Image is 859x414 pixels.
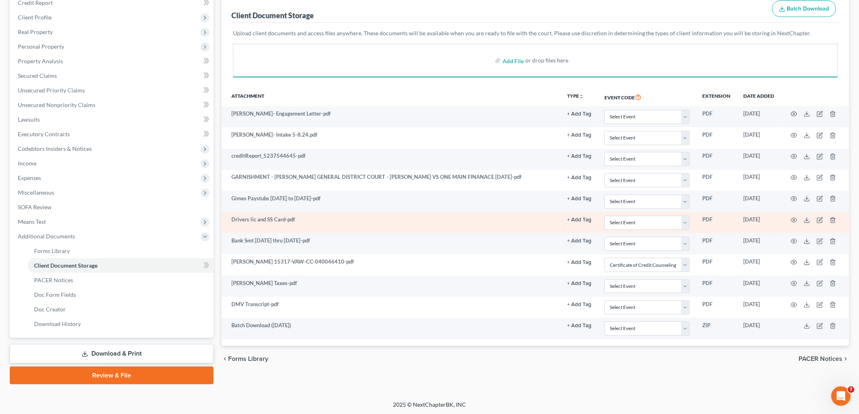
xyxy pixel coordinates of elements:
td: [DATE] [737,127,781,148]
a: Client Document Storage [28,258,214,273]
td: [PERSON_NAME]- Intake 5-8.24.pdf [222,127,561,148]
td: PDF [696,191,737,212]
button: + Add Tag [567,133,591,138]
a: Download & Print [10,344,214,363]
span: SOFA Review [18,204,52,210]
button: PACER Notices chevron_right [799,356,849,362]
a: + Add Tag [567,110,591,118]
span: Forms Library [228,356,268,362]
td: PDF [696,170,737,191]
span: Expenses [18,174,41,181]
td: [PERSON_NAME] 15317-VAW-CC-040046410-pdf [222,255,561,276]
span: Additional Documents [18,233,75,240]
a: SOFA Review [11,200,214,215]
button: + Add Tag [567,323,591,328]
span: Income [18,160,37,167]
span: 7 [848,386,855,393]
th: Date added [737,88,781,106]
th: Attachment [222,88,561,106]
td: PDF [696,297,737,318]
span: Property Analysis [18,58,63,64]
td: GARNISHMENT - [PERSON_NAME] GENERAL DISTRICT COURT - [PERSON_NAME] VS ONE MAIN FINANACE [DATE]-pdf [222,170,561,191]
a: Unsecured Priority Claims [11,83,214,98]
span: Doc Form Fields [34,291,76,298]
td: [PERSON_NAME]- Engagement Letter-pdf [222,106,561,127]
a: PACER Notices [28,273,214,287]
button: + Add Tag [567,154,591,159]
td: PDF [696,276,737,297]
a: + Add Tag [567,322,591,329]
div: or drop files here [525,56,568,64]
button: + Add Tag [567,238,591,244]
td: PDF [696,233,737,254]
i: chevron_left [222,356,228,362]
a: Forms Library [28,244,214,258]
span: Unsecured Nonpriority Claims [18,101,95,108]
a: + Add Tag [567,258,591,266]
td: [DATE] [737,318,781,339]
td: [DATE] [737,276,781,297]
th: Event Code [598,88,696,106]
span: Client Document Storage [34,262,97,269]
span: Real Property [18,28,53,35]
td: PDF [696,212,737,233]
a: Doc Form Fields [28,287,214,302]
button: + Add Tag [567,302,591,307]
a: + Add Tag [567,173,591,181]
a: + Add Tag [567,216,591,223]
i: unfold_more [579,94,584,99]
td: Bank Smt [DATE] thru [DATE]-pdf [222,233,561,254]
button: + Add Tag [567,196,591,202]
span: Miscellaneous [18,189,54,196]
a: Review & File [10,367,214,384]
a: + Add Tag [567,237,591,245]
button: + Add Tag [567,260,591,265]
td: [DATE] [737,170,781,191]
button: + Add Tag [567,112,591,117]
a: + Add Tag [567,300,591,308]
button: + Add Tag [567,281,591,286]
iframe: Intercom live chat [831,386,851,406]
button: + Add Tag [567,175,591,180]
div: Client Document Storage [231,11,314,20]
button: Batch Download [772,0,836,17]
button: TYPEunfold_more [567,94,584,99]
a: Property Analysis [11,54,214,69]
td: [DATE] [737,191,781,212]
span: Means Test [18,218,46,225]
a: Unsecured Nonpriority Claims [11,98,214,112]
a: Executory Contracts [11,127,214,142]
a: Doc Creator [28,302,214,317]
a: Lawsuits [11,112,214,127]
button: chevron_left Forms Library [222,356,268,362]
a: + Add Tag [567,279,591,287]
span: Download History [34,320,81,327]
i: chevron_right [843,356,849,362]
a: Secured Claims [11,69,214,83]
p: Upload client documents and access files anywhere. These documents will be available when you are... [233,29,838,37]
td: Drivers lic and SS Card-pdf [222,212,561,233]
a: + Add Tag [567,152,591,160]
td: DMV Transcript-pdf [222,297,561,318]
td: creditReport_5237544645-pdf [222,149,561,170]
td: Gimes Paystubs [DATE] to [DATE]-pdf [222,191,561,212]
a: + Add Tag [567,195,591,202]
td: [PERSON_NAME] Taxes-pdf [222,276,561,297]
td: Batch Download ([DATE]) [222,318,561,339]
td: PDF [696,127,737,148]
th: Extension [696,88,737,106]
span: Doc Creator [34,306,66,313]
span: Unsecured Priority Claims [18,87,85,94]
button: + Add Tag [567,217,591,223]
td: [DATE] [737,212,781,233]
td: PDF [696,106,737,127]
span: PACER Notices [34,277,73,283]
td: [DATE] [737,149,781,170]
span: Codebtors Insiders & Notices [18,145,92,152]
td: [DATE] [737,297,781,318]
td: PDF [696,255,737,276]
span: Client Profile [18,14,52,21]
td: [DATE] [737,255,781,276]
span: Forms Library [34,247,70,254]
span: Batch Download [787,5,829,12]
